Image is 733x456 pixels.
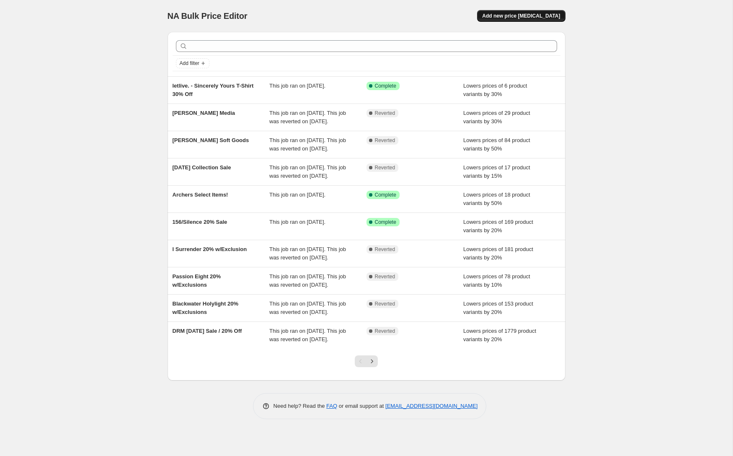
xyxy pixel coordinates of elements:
[269,192,325,198] span: This job ran on [DATE].
[173,328,242,334] span: DRM [DATE] Sale / 20% Off
[269,110,346,124] span: This job ran on [DATE]. This job was reverted on [DATE].
[355,355,378,367] nav: Pagination
[375,273,395,280] span: Reverted
[173,83,254,97] span: letlive. - Sincerely Yours T-Shirt 30% Off
[463,192,530,206] span: Lowers prices of 18 product variants by 50%
[173,110,235,116] span: [PERSON_NAME] Media
[375,301,395,307] span: Reverted
[326,403,337,409] a: FAQ
[463,164,530,179] span: Lowers prices of 17 product variants by 15%
[173,219,227,225] span: 156/Silence 20% Sale
[173,137,249,143] span: [PERSON_NAME] Soft Goods
[463,328,536,342] span: Lowers prices of 1779 product variants by 20%
[482,13,560,19] span: Add new price [MEDICAL_DATA]
[463,246,533,261] span: Lowers prices of 181 product variants by 20%
[274,403,327,409] span: Need help? Read the
[463,219,533,233] span: Lowers prices of 169 product variants by 20%
[173,273,221,288] span: Passion Eight 20% w/Exclusions
[375,328,395,334] span: Reverted
[375,192,396,198] span: Complete
[375,164,395,171] span: Reverted
[269,164,346,179] span: This job ran on [DATE]. This job was reverted on [DATE].
[180,60,199,67] span: Add filter
[463,301,533,315] span: Lowers prices of 153 product variants by 20%
[269,246,346,261] span: This job ran on [DATE]. This job was reverted on [DATE].
[269,83,325,89] span: This job ran on [DATE].
[173,164,231,171] span: [DATE] Collection Sale
[375,137,395,144] span: Reverted
[176,58,209,68] button: Add filter
[375,246,395,253] span: Reverted
[463,83,527,97] span: Lowers prices of 6 product variants by 30%
[366,355,378,367] button: Next
[269,273,346,288] span: This job ran on [DATE]. This job was reverted on [DATE].
[269,137,346,152] span: This job ran on [DATE]. This job was reverted on [DATE].
[375,83,396,89] span: Complete
[463,273,530,288] span: Lowers prices of 78 product variants by 10%
[337,403,385,409] span: or email support at
[385,403,477,409] a: [EMAIL_ADDRESS][DOMAIN_NAME]
[463,110,530,124] span: Lowers prices of 29 product variants by 30%
[168,11,248,21] span: NA Bulk Price Editor
[477,10,565,22] button: Add new price [MEDICAL_DATA]
[173,301,239,315] span: Blackwater Holylight 20% w/Exclusions
[269,301,346,315] span: This job ran on [DATE]. This job was reverted on [DATE].
[375,219,396,225] span: Complete
[173,192,228,198] span: Archers Select Items!
[173,246,247,252] span: I Surrender 20% w/Exclusion
[269,328,346,342] span: This job ran on [DATE]. This job was reverted on [DATE].
[269,219,325,225] span: This job ran on [DATE].
[375,110,395,117] span: Reverted
[463,137,530,152] span: Lowers prices of 84 product variants by 50%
